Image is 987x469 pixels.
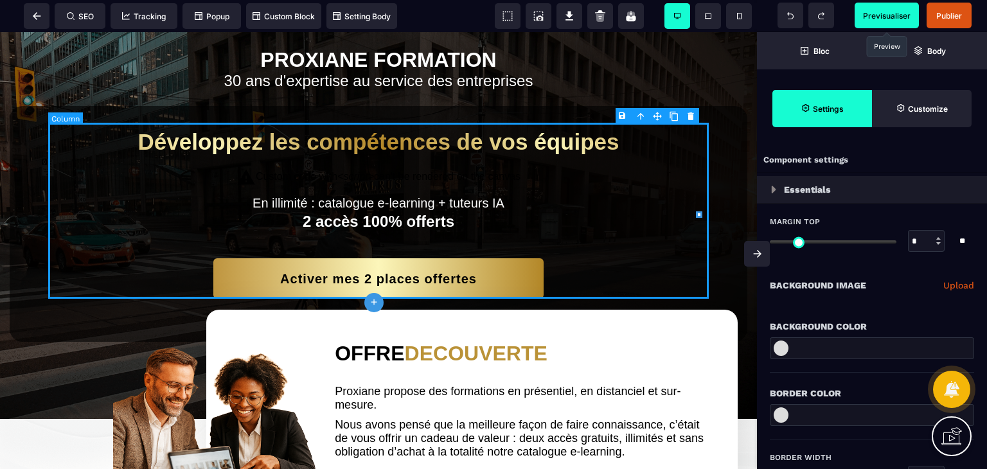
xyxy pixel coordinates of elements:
span: Tracking [122,12,166,21]
strong: Body [927,46,946,56]
div: Background Color [770,319,974,334]
span: Margin Top [770,217,820,227]
span: Screenshot [526,3,551,29]
p: Background Image [770,278,866,293]
button: Activer mes 2 places offertes [213,226,544,267]
img: loading [771,186,776,193]
span: Publier [936,11,962,21]
text: Proxiane propose des formations en présentiel, en distanciel et sur-mesure. [335,350,712,383]
h1: Développez les compétences de vos équipes [48,91,709,129]
div: Component settings [757,148,987,173]
text: En illimité : catalogue e-learning + tuteurs IA [48,161,709,179]
a: Upload [943,278,974,293]
span: Previsualiser [863,11,911,21]
span: Border Width [770,452,831,463]
span: Popup [195,12,229,21]
strong: Customize [908,104,948,114]
span: Open Layer Manager [872,32,987,69]
h2: 30 ans d'expertise au service des entreprises [99,40,658,64]
h2: 2 accès 100% offerts [48,179,709,207]
h2: OFFRE [335,303,712,340]
span: Setting Body [333,12,391,21]
p: Essentials [784,182,831,197]
h1: PROXIANE FORMATION [99,10,658,40]
span: SEO [67,12,94,21]
span: Settings [772,90,872,127]
span: Open Blocks [757,32,872,69]
span: View components [495,3,520,29]
div: 1 accès dirigeant [350,436,709,448]
span: Open Style Manager [872,90,972,127]
strong: Bloc [814,46,830,56]
strong: Settings [813,104,844,114]
span: Custom Block [253,12,315,21]
text: Nous avons pensé que la meilleure façon de faire connaissance, c’était de vous offrir un cadeau d... [335,383,712,430]
span: Preview [855,3,919,28]
div: Border Color [770,385,974,401]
